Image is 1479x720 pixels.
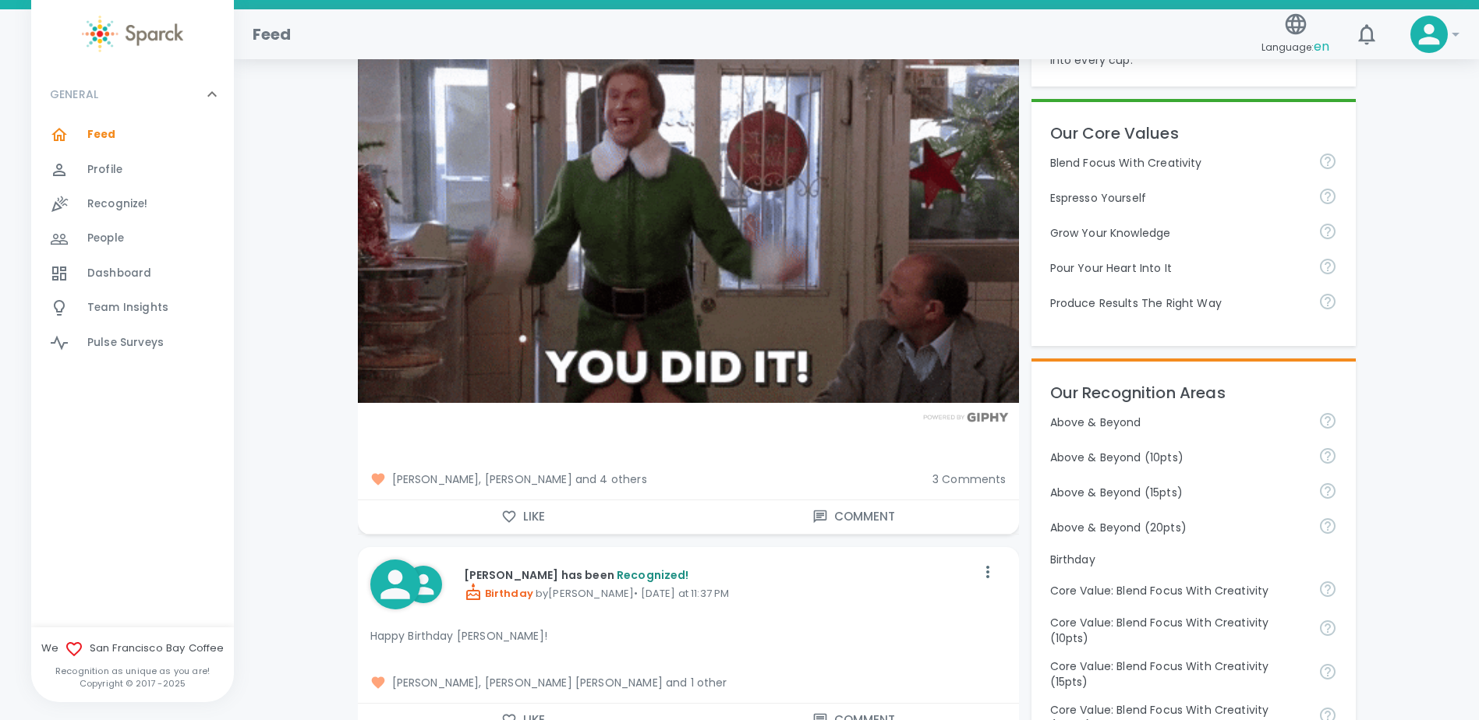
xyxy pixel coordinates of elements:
[31,187,234,221] a: Recognize!
[1318,187,1337,206] svg: Share your voice and your ideas
[1318,257,1337,276] svg: Come to work to make a difference in your own way
[31,665,234,677] p: Recognition as unique as you are!
[1050,450,1306,465] p: Above & Beyond (10pts)
[370,675,1007,690] span: [PERSON_NAME], [PERSON_NAME] [PERSON_NAME] and 1 other
[1318,662,1337,681] svg: Achieve goals today and innovate for tomorrow
[50,86,98,102] p: GENERAL
[1318,446,1337,465] svg: For going above and beyond!
[87,127,116,143] span: Feed
[464,567,975,583] p: [PERSON_NAME] has been
[1318,292,1337,311] svg: Find success working together and doing the right thing
[1050,295,1306,311] p: Produce Results The Right Way
[1050,658,1306,690] p: Core Value: Blend Focus With Creativity (15pts)
[87,231,124,246] span: People
[82,16,183,52] img: Sparck logo
[31,221,234,256] a: People
[1050,520,1306,535] p: Above & Beyond (20pts)
[31,677,234,690] p: Copyright © 2017 - 2025
[31,640,234,658] span: We San Francisco Bay Coffee
[1318,482,1337,500] svg: For going above and beyond!
[464,583,975,602] p: by [PERSON_NAME] • [DATE] at 11:37 PM
[1050,615,1306,646] p: Core Value: Blend Focus With Creativity (10pts)
[1050,583,1306,598] p: Core Value: Blend Focus With Creativity
[31,118,234,152] a: Feed
[1318,222,1337,241] svg: Follow your curiosity and learn together
[1050,260,1306,276] p: Pour Your Heart Into It
[1050,552,1337,567] p: Birthday
[1314,37,1329,55] span: en
[31,291,234,325] a: Team Insights
[31,326,234,360] a: Pulse Surveys
[1050,485,1306,500] p: Above & Beyond (15pts)
[688,500,1019,533] button: Comment
[932,471,1007,487] span: 3 Comments
[1050,121,1337,146] p: Our Core Values
[31,256,234,291] a: Dashboard
[31,16,234,52] a: Sparck logo
[1050,155,1306,171] p: Blend Focus With Creativity
[87,266,151,281] span: Dashboard
[87,196,148,212] span: Recognize!
[1261,37,1329,58] span: Language:
[1050,415,1306,430] p: Above & Beyond
[1318,619,1337,637] svg: Achieve goals today and innovate for tomorrow
[1318,152,1337,171] svg: Achieve goals today and innovate for tomorrow
[31,153,234,187] a: Profile
[919,412,1013,422] img: Powered by GIPHY
[1318,580,1337,598] svg: Achieve goals today and innovate for tomorrow
[87,162,122,178] span: Profile
[1318,517,1337,535] svg: For going above and beyond!
[253,22,292,47] h1: Feed
[358,500,688,533] button: Like
[31,71,234,118] div: GENERAL
[1050,190,1306,206] p: Espresso Yourself
[87,300,168,316] span: Team Insights
[464,586,533,601] span: Birthday
[1255,7,1336,62] button: Language:en
[87,335,164,351] span: Pulse Surveys
[31,118,234,366] div: GENERAL
[1050,380,1337,405] p: Our Recognition Areas
[1318,411,1337,430] svg: For going above and beyond!
[617,567,689,583] span: Recognized!
[370,628,1007,644] p: Happy Birthday [PERSON_NAME]!
[370,471,920,487] span: [PERSON_NAME], [PERSON_NAME] and 4 others
[1050,225,1306,241] p: Grow Your Knowledge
